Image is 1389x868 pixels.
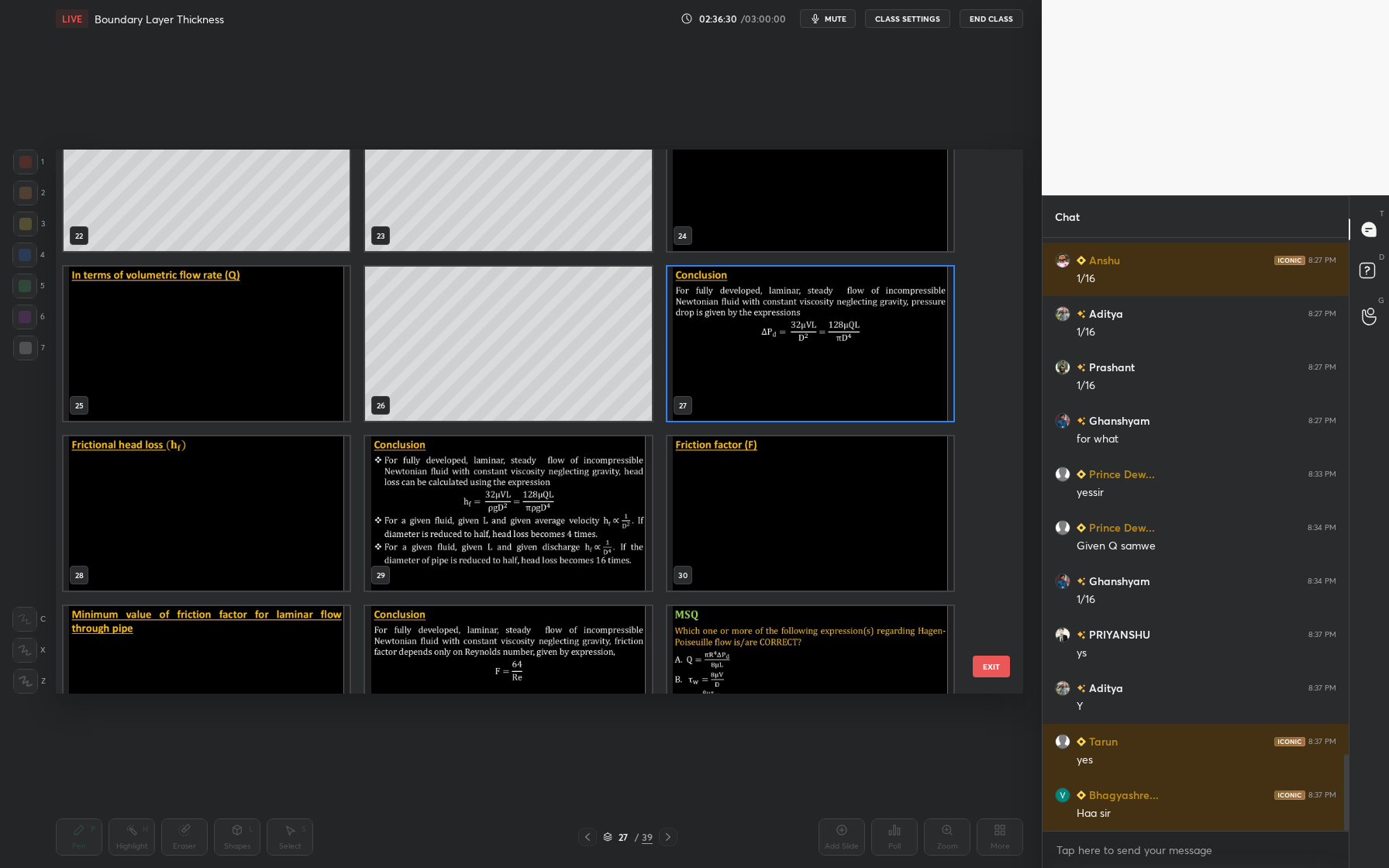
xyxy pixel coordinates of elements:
[13,212,45,236] div: 3
[1055,734,1070,749] img: default.png
[12,243,45,267] div: 4
[800,9,856,28] button: mute
[1077,737,1086,746] img: Learner_Badge_beginner_1_8b307cf2a0.svg
[1077,806,1336,821] div: Haa sir
[642,830,653,844] div: 39
[1086,359,1135,375] h6: Prashant
[1077,631,1086,639] img: no-rating-badge.077c3623.svg
[1077,271,1336,287] div: 1/16
[1055,253,1070,268] img: 785525d35f8f434088e19bcf4eb51d34.jpg
[1077,485,1336,501] div: yessir
[1378,294,1384,306] p: G
[1086,733,1118,749] h6: Tarun
[1308,737,1336,746] div: 8:37 PM
[667,436,953,591] img: 1756730265VRFQVK.pdf
[365,606,651,760] img: 1756730265VRFQVK.pdf
[1308,684,1336,693] div: 8:37 PM
[1055,306,1070,322] img: fa92e4f3338c41659a969829464eb485.jpg
[1077,256,1086,265] img: Learner_Badge_beginner_1_8b307cf2a0.svg
[634,832,639,842] div: /
[1308,256,1336,265] div: 8:27 PM
[1086,626,1150,642] h6: PRIYANSHU
[1380,208,1384,219] p: T
[1077,432,1336,447] div: for what
[1077,378,1336,394] div: 1/16
[1308,790,1336,800] div: 8:37 PM
[13,181,45,205] div: 2
[667,97,953,251] img: 1756730265VRFQVK.pdf
[12,638,46,663] div: X
[1077,684,1086,693] img: no-rating-badge.077c3623.svg
[1308,309,1336,319] div: 8:27 PM
[973,656,1010,677] button: EXIT
[1077,470,1086,479] img: Learner_Badge_beginner_1_8b307cf2a0.svg
[1274,790,1305,800] img: iconic-dark.1390631f.png
[1055,520,1070,536] img: default.png
[1379,251,1384,263] p: D
[1274,256,1305,265] img: iconic-dark.1390631f.png
[1077,592,1336,608] div: 1/16
[1077,363,1086,372] img: no-rating-badge.077c3623.svg
[615,832,631,842] div: 27
[13,336,45,360] div: 7
[825,13,846,24] span: mute
[365,436,651,591] img: 1756730265VRFQVK.pdf
[1077,699,1336,715] div: Y
[1274,737,1305,746] img: iconic-dark.1390631f.png
[13,669,46,694] div: Z
[1308,577,1336,586] div: 8:34 PM
[1055,787,1070,803] img: d734f825b4524d6db3f424f1298a7435.37967850_3
[1077,539,1336,554] div: Given Q samwe
[95,12,224,26] h4: Boundary Layer Thickness
[56,9,88,28] div: LIVE
[1086,305,1123,322] h6: Aditya
[56,150,996,694] div: grid
[1308,416,1336,425] div: 8:27 PM
[1086,519,1155,536] h6: Prince Dew...
[1055,413,1070,429] img: 195fd4713aa94bda9097166eee4908c7.jpg
[1077,325,1336,340] div: 1/16
[1077,646,1336,661] div: ys
[960,9,1023,28] button: End Class
[1308,630,1336,639] div: 8:37 PM
[1043,238,1349,831] div: grid
[1308,470,1336,479] div: 8:33 PM
[1308,523,1336,532] div: 8:34 PM
[865,9,950,28] button: CLASS SETTINGS
[12,607,46,632] div: C
[64,267,350,421] img: 1756730265VRFQVK.pdf
[1077,753,1336,768] div: yes
[1086,412,1150,429] h6: Ghanshyam
[12,305,45,329] div: 6
[1086,680,1123,696] h6: Aditya
[1077,310,1086,319] img: no-rating-badge.077c3623.svg
[1086,466,1155,482] h6: Prince Dew...
[667,606,953,760] img: 1756730265VRFQVK.pdf
[1086,252,1120,268] h6: Anshu
[1077,790,1086,800] img: Learner_Badge_beginner_1_8b307cf2a0.svg
[64,606,350,760] img: 1756730265VRFQVK.pdf
[1055,360,1070,375] img: 2bf1f5098ed64b959cd62243b4407c44.jpg
[1055,573,1070,589] img: 195fd4713aa94bda9097166eee4908c7.jpg
[1086,787,1159,803] h6: Bhagyashre...
[1043,196,1092,237] p: Chat
[667,267,953,421] img: 1756730265VRFQVK.pdf
[1055,627,1070,642] img: 3eb2064802234b63b0442d03eeddaa1d.jpg
[1077,417,1086,425] img: no-rating-badge.077c3623.svg
[1055,467,1070,482] img: default.png
[1055,680,1070,696] img: fa92e4f3338c41659a969829464eb485.jpg
[1077,523,1086,532] img: Learner_Badge_beginner_1_8b307cf2a0.svg
[64,436,350,591] img: 1756730265VRFQVK.pdf
[1308,363,1336,372] div: 8:27 PM
[1077,577,1086,586] img: no-rating-badge.077c3623.svg
[12,274,45,298] div: 5
[13,150,44,174] div: 1
[1086,573,1150,589] h6: Ghanshyam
